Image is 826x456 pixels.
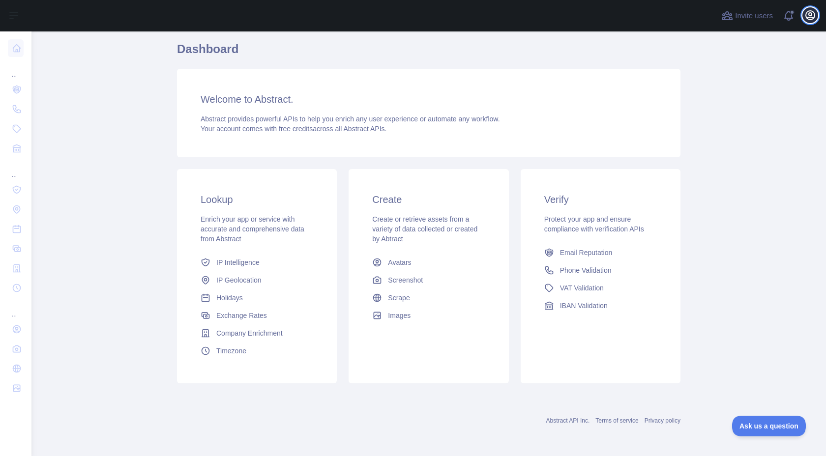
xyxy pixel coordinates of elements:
[201,125,386,133] span: Your account comes with across all Abstract APIs.
[216,275,262,285] span: IP Geolocation
[560,265,612,275] span: Phone Validation
[544,193,657,206] h3: Verify
[197,289,317,307] a: Holidays
[372,193,485,206] h3: Create
[8,299,24,318] div: ...
[560,283,604,293] span: VAT Validation
[8,159,24,179] div: ...
[560,248,613,257] span: Email Reputation
[372,215,477,243] span: Create or retrieve assets from a variety of data collected or created by Abtract
[197,254,317,271] a: IP Intelligence
[540,244,661,261] a: Email Reputation
[388,311,411,320] span: Images
[560,301,608,311] span: IBAN Validation
[216,346,246,356] span: Timezone
[388,257,411,267] span: Avatars
[201,115,500,123] span: Abstract provides powerful APIs to help you enrich any user experience or automate any workflow.
[540,261,661,279] a: Phone Validation
[201,193,313,206] h3: Lookup
[546,417,590,424] a: Abstract API Inc.
[540,297,661,314] a: IBAN Validation
[197,342,317,360] a: Timezone
[216,311,267,320] span: Exchange Rates
[216,257,260,267] span: IP Intelligence
[201,215,304,243] span: Enrich your app or service with accurate and comprehensive data from Abstract
[595,417,638,424] a: Terms of service
[197,324,317,342] a: Company Enrichment
[544,215,644,233] span: Protect your app and ensure compliance with verification APIs
[368,271,489,289] a: Screenshot
[177,41,680,65] h1: Dashboard
[197,307,317,324] a: Exchange Rates
[540,279,661,297] a: VAT Validation
[216,293,243,303] span: Holidays
[368,254,489,271] a: Avatars
[645,417,680,424] a: Privacy policy
[279,125,313,133] span: free credits
[732,416,806,436] iframe: Toggle Customer Support
[735,10,773,22] span: Invite users
[388,293,410,303] span: Scrape
[197,271,317,289] a: IP Geolocation
[719,8,775,24] button: Invite users
[388,275,423,285] span: Screenshot
[216,328,283,338] span: Company Enrichment
[201,92,657,106] h3: Welcome to Abstract.
[368,289,489,307] a: Scrape
[8,59,24,79] div: ...
[368,307,489,324] a: Images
